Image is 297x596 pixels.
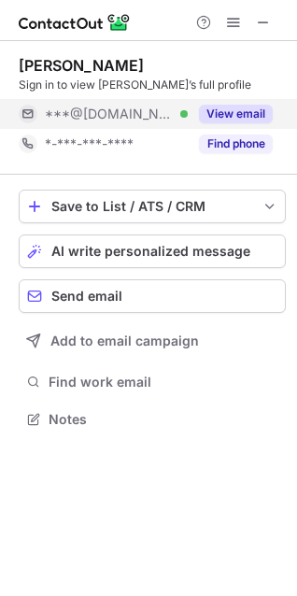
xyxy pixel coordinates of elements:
span: AI write personalized message [51,244,250,259]
img: ContactOut v5.3.10 [19,11,131,34]
span: Add to email campaign [50,333,199,348]
div: [PERSON_NAME] [19,56,144,75]
span: Notes [49,411,278,428]
span: ***@[DOMAIN_NAME] [45,106,174,122]
span: Send email [51,289,122,304]
button: Add to email campaign [19,324,286,358]
div: Save to List / ATS / CRM [51,199,253,214]
button: save-profile-one-click [19,190,286,223]
button: Notes [19,406,286,433]
button: Reveal Button [199,135,273,153]
button: Find work email [19,369,286,395]
button: Send email [19,279,286,313]
button: AI write personalized message [19,234,286,268]
span: Find work email [49,374,278,390]
div: Sign in to view [PERSON_NAME]’s full profile [19,77,286,93]
button: Reveal Button [199,105,273,123]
